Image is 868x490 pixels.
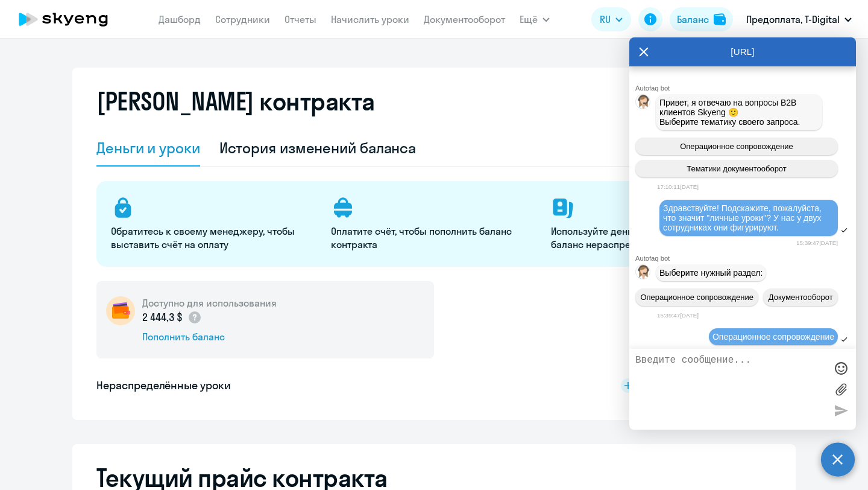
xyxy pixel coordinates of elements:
[520,7,550,31] button: Ещё
[219,138,417,157] div: История изменений баланса
[159,13,201,25] a: Дашборд
[714,13,726,25] img: balance
[635,160,838,177] button: Тематики документооборот
[657,183,699,190] time: 17:10:11[DATE]
[635,84,856,92] div: Autofaq bot
[769,293,833,302] span: Документооборот
[424,13,505,25] a: Документооборот
[636,265,651,282] img: bot avatar
[763,288,838,306] button: Документооборот
[551,224,756,251] p: Используйте деньги, чтобы начислять на баланс нераспределённые уроки
[657,312,699,319] time: 15:39:47[DATE]
[636,95,651,112] img: bot avatar
[635,138,838,155] button: Операционное сопровождение
[832,380,850,398] label: Лимит 10 файлов
[591,7,631,31] button: RU
[680,142,793,151] span: Операционное сопровождение
[142,330,277,343] div: Пополнить баланс
[635,255,856,262] div: Autofaq bot
[285,13,316,25] a: Отчеты
[663,203,824,232] span: Здравствуйте! Подскажите, пожалуйста, что значит "личные уроки"? У нас у двух сотрудниках они фиг...
[677,12,709,27] div: Баланс
[331,224,536,251] p: Оплатите счёт, чтобы пополнить баланс контракта
[96,87,375,116] h2: [PERSON_NAME] контракта
[740,5,858,34] button: Предоплата, T-Digital
[635,288,758,306] button: Операционное сопровождение
[142,296,277,310] h5: Доступно для использования
[659,268,763,278] span: Выберите нужный раздел:
[215,13,270,25] a: Сотрудники
[796,240,838,246] time: 15:39:47[DATE]
[111,224,316,251] p: Обратитесь к своему менеджеру, чтобы выставить счёт на оплату
[712,332,834,342] span: Операционное сопровождение
[331,13,409,25] a: Начислить уроки
[640,293,753,302] span: Операционное сопровождение
[746,12,840,27] p: Предоплата, T-Digital
[520,12,538,27] span: Ещё
[106,296,135,325] img: wallet-circle.png
[96,138,200,157] div: Деньги и уроки
[670,7,733,31] button: Балансbalance
[600,12,611,27] span: RU
[687,164,787,173] span: Тематики документооборот
[96,378,231,393] h5: Нераспределённые уроки
[659,98,800,127] span: Привет, я отвечаю на вопросы B2B клиентов Skyeng 🙂 Выберите тематику своего запроса.
[142,310,202,325] p: 2 444,3 $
